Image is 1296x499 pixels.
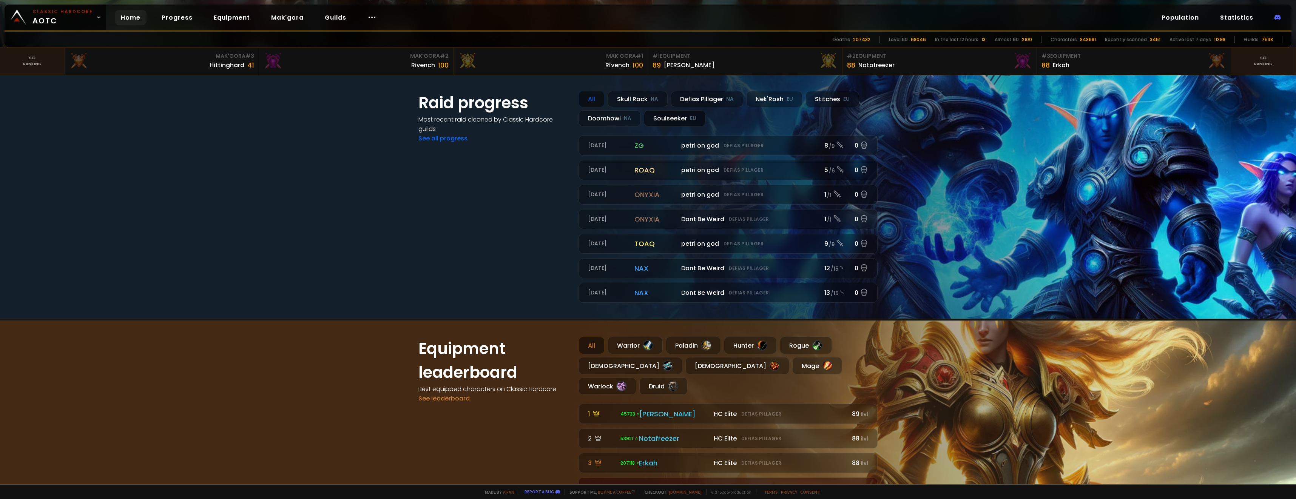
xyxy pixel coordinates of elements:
a: Home [115,10,147,25]
div: 88 [847,60,855,70]
small: NA [651,95,658,103]
small: EU [843,95,850,103]
div: 1 [588,409,616,419]
div: 848681 [1080,36,1096,43]
small: ilvl [861,435,868,442]
div: 7538 [1262,36,1273,43]
div: Stitches [805,91,859,107]
a: Progress [156,10,199,25]
small: NA [624,115,631,122]
span: # 1 [636,52,643,60]
div: Hittinghard [210,60,244,70]
div: 88 [849,458,868,468]
div: 3451 [1150,36,1160,43]
span: # 2 [847,52,856,60]
span: # 3 [245,52,254,60]
a: [DOMAIN_NAME] [669,489,702,495]
div: Pools [639,482,709,493]
span: Checkout [640,489,702,495]
div: Nek'Rosh [746,91,802,107]
a: Population [1156,10,1205,25]
div: [PERSON_NAME] [639,409,709,419]
div: HC Elite [714,483,844,492]
a: Classic HardcoreAOTC [5,5,106,30]
div: Rogue [780,337,832,354]
div: Active last 7 days [1169,36,1211,43]
div: Mak'Gora [264,52,449,60]
a: [DATE]naxDont Be WeirdDefias Pillager12 /150 [579,258,878,278]
a: Seeranking [1231,48,1296,75]
div: All [579,91,605,107]
a: 1 45733 [PERSON_NAME] HC EliteDefias Pillager89ilvl [579,404,878,424]
a: #1Equipment89[PERSON_NAME] [648,48,842,75]
a: 3 207118 Erkah HC EliteDefias Pillager88ilvl [579,453,878,473]
a: Consent [800,489,820,495]
div: Warlock [579,377,636,395]
span: 53921 [620,435,639,442]
a: Mak'Gora#3Hittinghard41 [65,48,259,75]
h1: Equipment leaderboard [418,337,569,384]
span: Made by [480,489,514,495]
div: 89 [653,60,661,70]
span: # 3 [1041,52,1050,60]
div: 88 [849,483,868,492]
a: [DATE]toaqpetri on godDefias Pillager9 /90 [579,234,878,254]
div: Equipment [653,52,838,60]
a: See all progress [418,134,467,143]
div: 68046 [911,36,926,43]
span: 207118 [620,460,640,467]
div: 2100 [1022,36,1032,43]
a: Guilds [319,10,352,25]
div: 2 [588,434,616,443]
div: 88 [849,434,868,443]
div: Mage [792,357,842,374]
div: HC Elite [714,409,844,419]
a: Mak'Gora#2Rivench100 [259,48,454,75]
div: 89 [849,409,868,419]
span: AOTC [32,8,93,26]
span: # 2 [440,52,449,60]
div: Equipment [847,52,1032,60]
a: #3Equipment88Erkah [1037,48,1231,75]
span: Support me, [565,489,635,495]
div: 100 [633,60,643,70]
a: [DATE]onyxiapetri on godDefias Pillager1 /10 [579,185,878,205]
a: [DATE]onyxiaDont Be WeirdDefias Pillager1 /10 [579,209,878,229]
div: Rivench [411,60,435,70]
div: In the last 12 hours [935,36,978,43]
h4: Most recent raid cleaned by Classic Hardcore guilds [418,115,569,134]
small: Defias Pillager [741,460,781,467]
div: 41 [247,60,254,70]
small: Classic Hardcore [32,8,93,15]
div: 207432 [853,36,870,43]
div: Mak'Gora [69,52,255,60]
small: EU [690,115,696,122]
a: Equipment [208,10,256,25]
div: All [579,337,605,354]
a: #2Equipment88Notafreezer [842,48,1037,75]
div: Rîvench [605,60,629,70]
a: [DATE]roaqpetri on godDefias Pillager5 /60 [579,160,878,180]
div: Warrior [608,337,663,354]
div: HC Elite [714,458,844,468]
div: Mak'Gora [458,52,643,60]
small: NA [726,95,734,103]
div: Notafreezer [858,60,895,70]
a: See leaderboard [418,394,470,403]
div: Deaths [833,36,850,43]
div: 88 [1041,60,1050,70]
div: [PERSON_NAME] [664,60,714,70]
small: ilvl [861,460,868,467]
div: Guilds [1244,36,1259,43]
div: 13 [981,36,986,43]
span: # 1 [653,52,660,60]
a: [DATE]zgpetri on godDefias Pillager8 /90 [579,136,878,156]
h4: Best equipped characters on Classic Hardcore [418,384,569,394]
div: 11398 [1214,36,1225,43]
a: Privacy [781,489,797,495]
small: Defias Pillager [741,435,781,442]
small: EU [787,95,793,103]
a: Terms [764,489,778,495]
small: ilvl [861,411,868,418]
div: Doomhowl [579,110,641,126]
